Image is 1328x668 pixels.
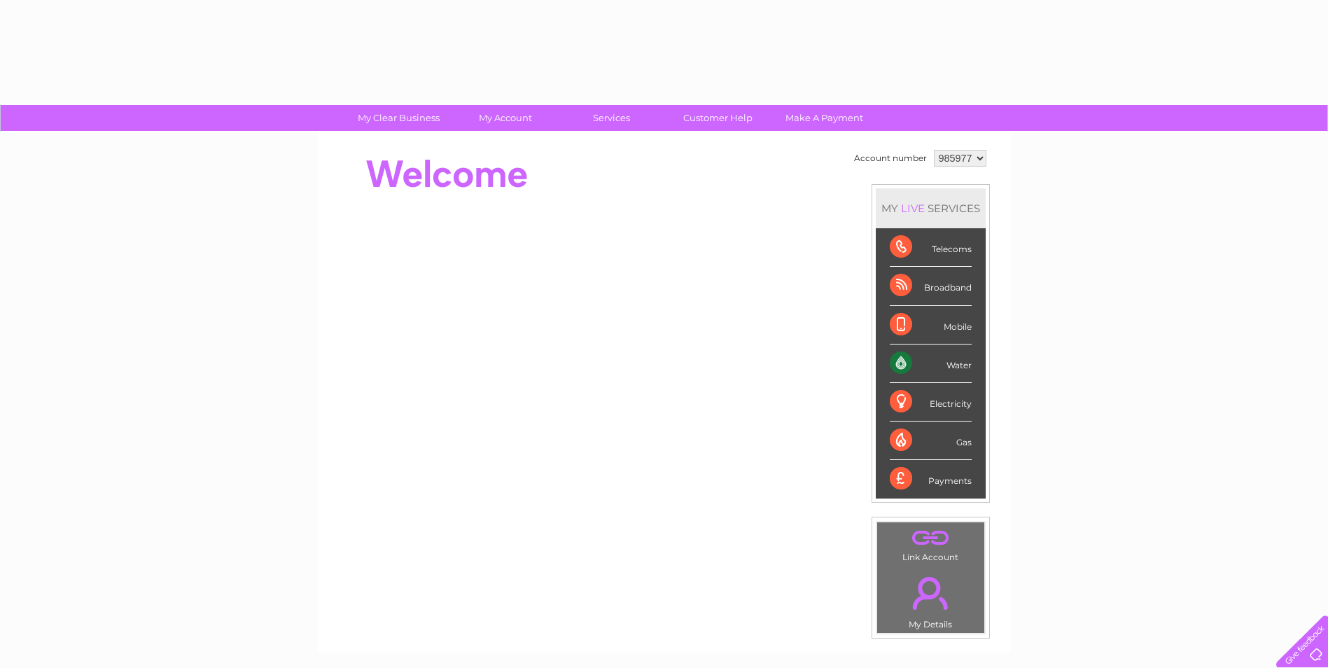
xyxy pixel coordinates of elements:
td: My Details [876,565,985,634]
div: Water [890,345,972,383]
div: MY SERVICES [876,188,986,228]
a: Services [554,105,669,131]
td: Account number [851,146,930,170]
div: Payments [890,460,972,498]
div: Gas [890,422,972,460]
a: Customer Help [660,105,776,131]
a: Make A Payment [767,105,882,131]
a: My Clear Business [341,105,456,131]
div: Electricity [890,383,972,422]
div: LIVE [898,202,928,215]
a: My Account [447,105,563,131]
a: . [881,569,981,618]
a: . [881,526,981,550]
div: Mobile [890,306,972,345]
div: Telecoms [890,228,972,267]
td: Link Account [876,522,985,566]
div: Broadband [890,267,972,305]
